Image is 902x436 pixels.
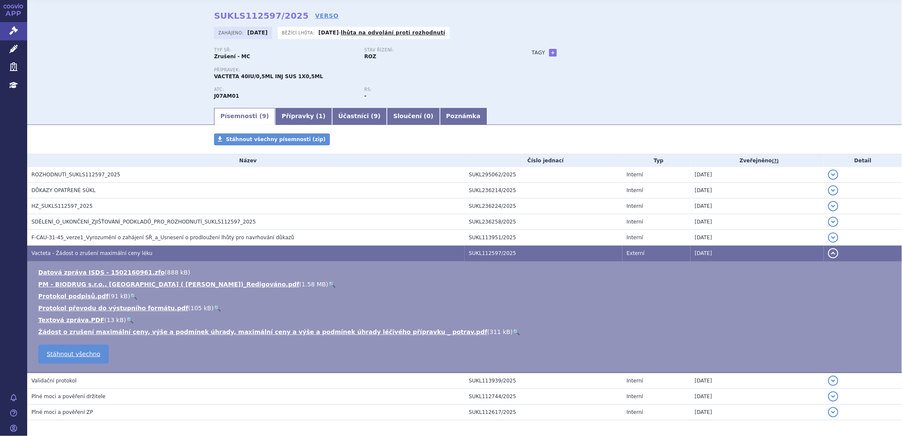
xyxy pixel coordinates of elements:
[107,317,124,323] span: 13 kB
[31,409,93,415] span: Plné moci a pověření ZP
[38,269,165,276] a: Datová zpráva ISDS - 1502160961.zfo
[214,48,356,53] p: Typ SŘ:
[214,133,330,145] a: Stáhnout všechny písemnosti (zip)
[38,305,188,311] a: Protokol převodu do výstupního formátu.pdf
[282,29,316,36] span: Běžící lhůta:
[828,185,838,195] button: detail
[465,373,623,389] td: SUKL113939/2025
[38,304,894,312] li: ( )
[38,328,894,336] li: ( )
[341,30,445,36] a: lhůta na odvolání proti rozhodnutí
[218,29,245,36] span: Zahájeno:
[27,154,465,167] th: Název
[627,394,643,399] span: Interní
[828,217,838,227] button: detail
[627,187,643,193] span: Interní
[38,317,104,323] a: Textová zpráva.PDF
[828,232,838,243] button: detail
[364,87,506,92] p: RS:
[490,328,510,335] span: 311 kB
[214,87,356,92] p: ATC:
[387,108,440,125] a: Sloučení (0)
[828,248,838,258] button: detail
[248,30,268,36] strong: [DATE]
[31,219,256,225] span: SDĚLENÍ_O_UKONČENÍ_ZJIŠŤOVÁNÍ_PODKLADŮ_PRO_ROZHODNUTÍ_SUKLS112597_2025
[691,214,824,230] td: [DATE]
[31,378,77,384] span: Validační protokol
[319,30,339,36] strong: [DATE]
[38,328,488,335] a: Žádost o zrušení maximální ceny, výše a podmínek úhrady, maximální ceny a výše a podmínek úhrady ...
[465,214,623,230] td: SUKL236258/2025
[38,345,109,364] a: Stáhnout všechno
[465,389,623,405] td: SUKL112744/2025
[31,187,96,193] span: DŮKAZY OPATŘENÉ SÚKL
[214,305,221,311] a: 🔍
[465,405,623,420] td: SUKL112617/2025
[38,280,894,289] li: ( )
[214,54,250,59] strong: Zrušení - MC
[31,172,120,178] span: ROZHODNUTÍ_SUKLS112597_2025
[691,167,824,183] td: [DATE]
[627,235,643,241] span: Interní
[828,391,838,402] button: detail
[691,389,824,405] td: [DATE]
[627,250,645,256] span: Externí
[302,281,326,288] span: 1.58 MB
[214,11,309,21] strong: SUKLS112597/2025
[691,405,824,420] td: [DATE]
[31,203,93,209] span: HZ_SUKLS112597_2025
[465,167,623,183] td: SUKL295062/2025
[465,230,623,246] td: SUKL113951/2025
[364,48,506,53] p: Stav řízení:
[824,154,902,167] th: Detail
[191,305,211,311] span: 105 kB
[130,293,137,300] a: 🔍
[828,407,838,417] button: detail
[627,203,643,209] span: Interní
[623,154,691,167] th: Typ
[549,49,557,57] a: +
[627,378,643,384] span: Interní
[315,11,338,20] a: VERSO
[31,235,294,241] span: F-CAU-31-45_verze1_Vyrozumění o zahájení SŘ_a_Usnesení o prodloužení lhůty pro navrhování důkazů
[691,246,824,261] td: [DATE]
[38,268,894,277] li: ( )
[214,74,323,79] span: VACTETA 40IU/0,5ML INJ SUS 1X0,5ML
[262,113,266,119] span: 9
[38,293,109,300] a: Protokol podpisů.pdf
[426,113,431,119] span: 0
[691,230,824,246] td: [DATE]
[111,293,128,300] span: 91 kB
[828,376,838,386] button: detail
[691,154,824,167] th: Zveřejněno
[31,250,152,256] span: Vacteta - Žádost o zrušení maximální ceny léku
[465,183,623,198] td: SUKL236214/2025
[167,269,188,276] span: 888 kB
[214,68,515,73] p: Přípravek:
[627,219,643,225] span: Interní
[214,93,239,99] strong: TETANOVÝ TOXOID
[38,281,299,288] a: PM - BIODRUG s.r.o., [GEOGRAPHIC_DATA] ( [PERSON_NAME])_Redigováno.pdf
[465,246,623,261] td: SUKL112597/2025
[332,108,387,125] a: Účastníci (9)
[532,48,545,58] h3: Tagy
[38,292,894,300] li: ( )
[328,281,335,288] a: 🔍
[31,394,106,399] span: Plné moci a pověření držitele
[364,54,376,59] strong: ROZ
[627,172,643,178] span: Interní
[627,409,643,415] span: Interní
[465,198,623,214] td: SUKL236224/2025
[319,29,445,36] p: -
[38,316,894,324] li: ( )
[691,198,824,214] td: [DATE]
[275,108,332,125] a: Přípravky (1)
[440,108,487,125] a: Poznámka
[226,136,326,142] span: Stáhnout všechny písemnosti (zip)
[126,317,133,323] a: 🔍
[364,93,366,99] strong: -
[374,113,378,119] span: 9
[214,108,275,125] a: Písemnosti (9)
[513,328,520,335] a: 🔍
[828,201,838,211] button: detail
